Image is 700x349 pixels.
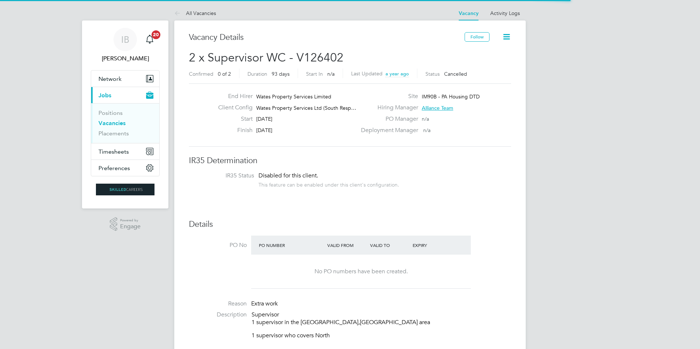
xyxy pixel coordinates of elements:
[357,127,418,134] label: Deployment Manager
[212,127,253,134] label: Finish
[82,20,168,209] nav: Main navigation
[258,268,463,275] div: No PO numbers have been created.
[98,130,129,137] a: Placements
[368,239,411,252] div: Valid To
[212,104,253,112] label: Client Config
[252,311,511,326] p: Supervisor 1 supervisor in the [GEOGRAPHIC_DATA],[GEOGRAPHIC_DATA] area
[252,332,511,339] p: 1 supervisor who covers North
[257,239,325,252] div: PO Number
[212,115,253,123] label: Start
[357,104,418,112] label: Hiring Manager
[196,172,254,180] label: IR35 Status
[256,127,272,134] span: [DATE]
[91,71,159,87] button: Network
[189,219,511,230] h3: Details
[91,28,160,63] a: IB[PERSON_NAME]
[459,10,479,16] a: Vacancy
[212,93,253,100] label: End Hirer
[444,71,467,77] span: Cancelled
[351,70,383,77] label: Last Updated
[422,93,480,100] span: IM90B - PA Housing DTD
[422,105,453,111] span: Alliance Team
[91,160,159,176] button: Preferences
[98,165,130,172] span: Preferences
[91,54,160,63] span: Isabelle Blackhall
[110,217,141,231] a: Powered byEngage
[121,35,129,44] span: IB
[120,217,141,224] span: Powered by
[465,32,489,42] button: Follow
[189,311,247,319] label: Description
[96,184,154,195] img: skilledcareers-logo-retina.png
[357,93,418,100] label: Site
[98,92,111,99] span: Jobs
[386,71,409,77] span: a year ago
[91,103,159,143] div: Jobs
[98,75,122,82] span: Network
[325,239,368,252] div: Valid From
[247,71,267,77] label: Duration
[411,239,454,252] div: Expiry
[189,241,247,249] label: PO No
[272,71,290,77] span: 93 days
[91,143,159,160] button: Timesheets
[256,105,356,111] span: Wates Property Services Ltd (South Resp…
[98,109,123,116] a: Positions
[258,172,318,179] span: Disabled for this client.
[327,71,335,77] span: n/a
[189,71,213,77] label: Confirmed
[251,300,278,307] span: Extra work
[422,116,429,122] span: n/a
[152,30,160,39] span: 20
[256,116,272,122] span: [DATE]
[189,300,247,308] label: Reason
[189,32,465,43] h3: Vacancy Details
[490,10,520,16] a: Activity Logs
[357,115,418,123] label: PO Manager
[218,71,231,77] span: 0 of 2
[306,71,323,77] label: Start In
[189,50,343,65] span: 2 x Supervisor WC - V126402
[120,224,141,230] span: Engage
[91,184,160,195] a: Go to home page
[425,71,440,77] label: Status
[423,127,431,134] span: n/a
[91,87,159,103] button: Jobs
[98,120,126,127] a: Vacancies
[98,148,129,155] span: Timesheets
[256,93,331,100] span: Wates Property Services Limited
[142,28,157,51] a: 20
[189,155,511,166] h3: IR35 Determination
[174,10,216,16] a: All Vacancies
[258,180,399,188] div: This feature can be enabled under this client's configuration.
